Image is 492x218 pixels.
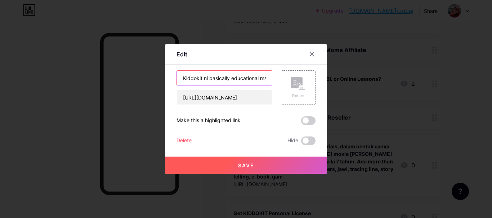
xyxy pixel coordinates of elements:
div: Edit [176,50,187,59]
input: Title [177,71,272,85]
span: Hide [287,136,298,145]
div: Picture [291,93,305,98]
span: Save [238,162,254,168]
input: URL [177,90,272,105]
div: Make this a highlighted link [176,116,241,125]
button: Save [165,157,327,174]
div: Delete [176,136,192,145]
